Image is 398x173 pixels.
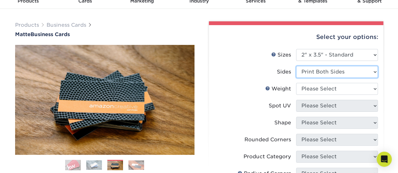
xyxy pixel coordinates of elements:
img: Business Cards 03 [107,161,123,170]
a: MatteBusiness Cards [15,31,194,37]
a: Products [15,22,39,28]
h1: Business Cards [15,31,194,37]
div: Sides [277,68,291,76]
div: Weight [265,85,291,93]
div: Rounded Corners [244,136,291,143]
img: Matte 03 [15,45,194,155]
img: Business Cards 01 [65,157,81,173]
div: Select your options: [214,25,378,49]
div: Product Category [244,153,291,160]
div: Spot UV [269,102,291,110]
a: Business Cards [47,22,86,28]
div: Shape [274,119,291,127]
div: Sizes [271,51,291,59]
img: Business Cards 04 [128,160,144,170]
img: Business Cards 02 [86,160,102,170]
div: Open Intercom Messenger [377,152,392,167]
span: Matte [15,31,31,37]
